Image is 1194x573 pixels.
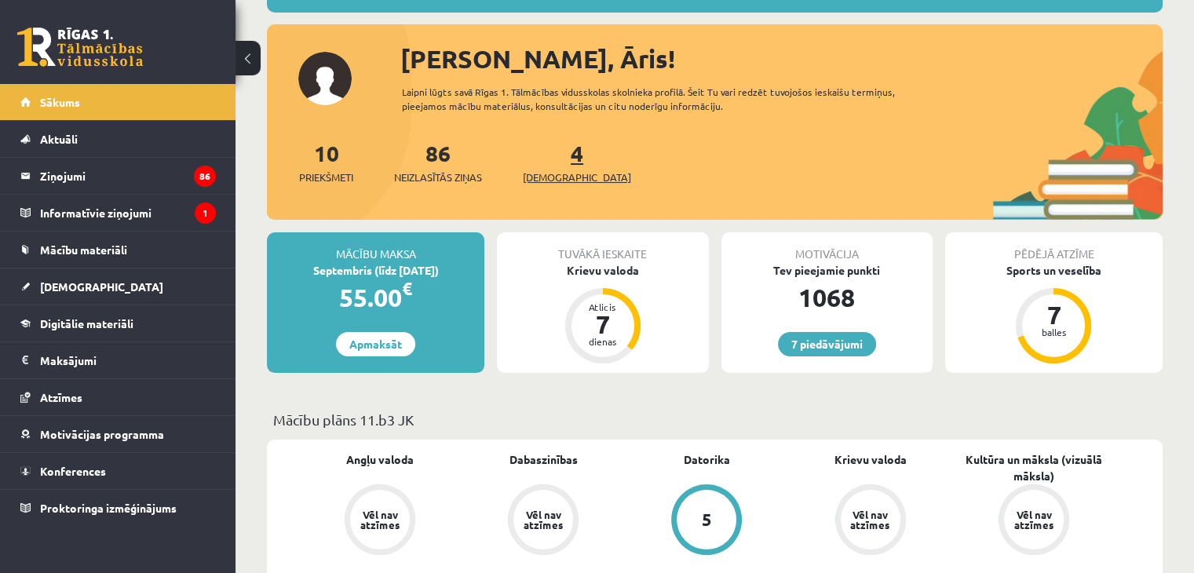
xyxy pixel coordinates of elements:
div: Motivācija [721,232,933,262]
a: Digitālie materiāli [20,305,216,341]
a: Vēl nav atzīmes [462,484,625,558]
a: 7 piedāvājumi [778,332,876,356]
legend: Informatīvie ziņojumi [40,195,216,231]
span: [DEMOGRAPHIC_DATA] [523,170,631,185]
span: Digitālie materiāli [40,316,133,330]
span: Konferences [40,464,106,478]
a: Angļu valoda [346,451,414,468]
p: Mācību plāns 11.b3 JK [273,409,1156,430]
span: Atzīmes [40,390,82,404]
div: Laipni lūgts savā Rīgas 1. Tālmācības vidusskolas skolnieka profilā. Šeit Tu vari redzēt tuvojošo... [402,85,940,113]
a: 4[DEMOGRAPHIC_DATA] [523,139,631,185]
legend: Ziņojumi [40,158,216,194]
div: balles [1030,327,1077,337]
a: Rīgas 1. Tālmācības vidusskola [17,27,143,67]
div: Mācību maksa [267,232,484,262]
div: Vēl nav atzīmes [1012,509,1056,530]
a: Sākums [20,84,216,120]
span: € [402,277,412,300]
div: Vēl nav atzīmes [358,509,402,530]
div: Septembris (līdz [DATE]) [267,262,484,279]
a: 10Priekšmeti [299,139,353,185]
span: Neizlasītās ziņas [394,170,482,185]
div: Pēdējā atzīme [945,232,1163,262]
span: Priekšmeti [299,170,353,185]
a: Sports un veselība 7 balles [945,262,1163,366]
div: Vēl nav atzīmes [849,509,893,530]
a: [DEMOGRAPHIC_DATA] [20,268,216,305]
i: 86 [194,166,216,187]
div: dienas [579,337,626,346]
div: Vēl nav atzīmes [521,509,565,530]
i: 1 [195,203,216,224]
a: Motivācijas programma [20,416,216,452]
div: 7 [579,312,626,337]
legend: Maksājumi [40,342,216,378]
div: Tuvākā ieskaite [497,232,708,262]
div: 5 [702,511,712,528]
span: Aktuāli [40,132,78,146]
a: 86Neizlasītās ziņas [394,139,482,185]
div: Sports un veselība [945,262,1163,279]
span: Sākums [40,95,80,109]
a: Datorika [684,451,730,468]
div: 55.00 [267,279,484,316]
div: 7 [1030,302,1077,327]
span: Mācību materiāli [40,243,127,257]
a: Krievu valoda [834,451,907,468]
span: Motivācijas programma [40,427,164,441]
div: Tev pieejamie punkti [721,262,933,279]
a: Vēl nav atzīmes [952,484,1115,558]
a: Apmaksāt [336,332,415,356]
div: Atlicis [579,302,626,312]
span: [DEMOGRAPHIC_DATA] [40,279,163,294]
div: 1068 [721,279,933,316]
a: Mācību materiāli [20,232,216,268]
a: 5 [625,484,788,558]
div: [PERSON_NAME], Āris! [400,40,1163,78]
a: Vēl nav atzīmes [789,484,952,558]
a: Kultūra un māksla (vizuālā māksla) [952,451,1115,484]
a: Informatīvie ziņojumi1 [20,195,216,231]
a: Maksājumi [20,342,216,378]
a: Dabaszinības [509,451,578,468]
a: Ziņojumi86 [20,158,216,194]
a: Aktuāli [20,121,216,157]
a: Vēl nav atzīmes [298,484,462,558]
a: Krievu valoda Atlicis 7 dienas [497,262,708,366]
a: Atzīmes [20,379,216,415]
span: Proktoringa izmēģinājums [40,501,177,515]
a: Proktoringa izmēģinājums [20,490,216,526]
div: Krievu valoda [497,262,708,279]
a: Konferences [20,453,216,489]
